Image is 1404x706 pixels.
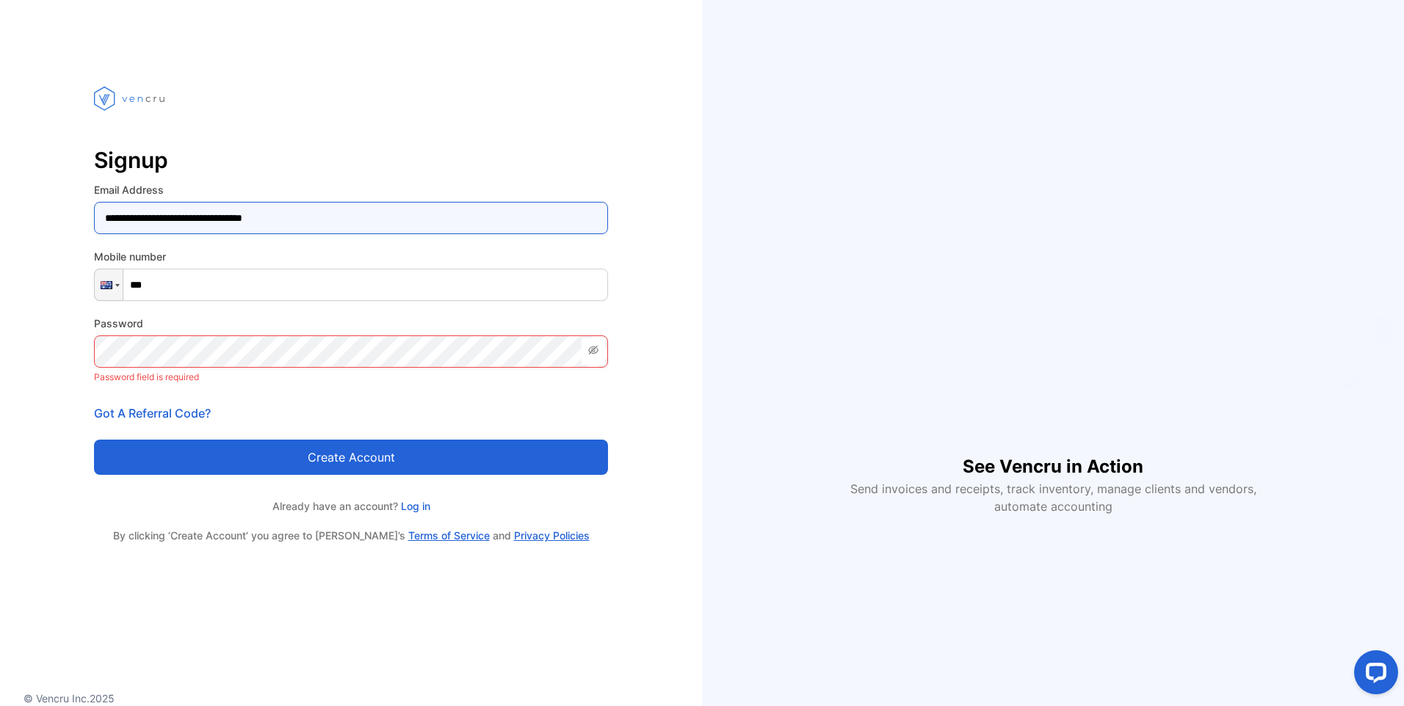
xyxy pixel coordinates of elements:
[94,404,608,422] p: Got A Referral Code?
[94,440,608,475] button: Create account
[94,182,608,197] label: Email Address
[94,249,608,264] label: Mobile number
[94,528,608,543] p: By clicking ‘Create Account’ you agree to [PERSON_NAME]’s and
[94,368,608,387] p: Password field is required
[1342,644,1404,706] iframe: LiveChat chat widget
[840,191,1266,430] iframe: YouTube video player
[398,500,430,512] a: Log in
[95,269,123,300] div: Australia: + 61
[94,59,167,138] img: vencru logo
[514,529,590,542] a: Privacy Policies
[94,142,608,178] p: Signup
[963,430,1143,480] h1: See Vencru in Action
[408,529,490,542] a: Terms of Service
[94,498,608,514] p: Already have an account?
[842,480,1264,515] p: Send invoices and receipts, track inventory, manage clients and vendors, automate accounting
[94,316,608,331] label: Password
